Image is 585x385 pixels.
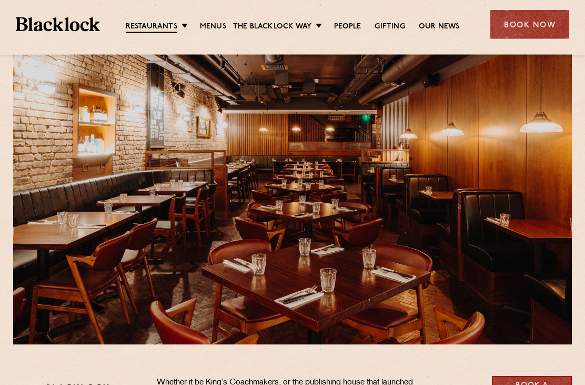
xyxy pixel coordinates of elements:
[490,10,569,39] div: Book Now
[126,22,177,33] a: Restaurants
[419,22,460,32] a: Our News
[16,17,100,32] img: BL_Textured_Logo-footer-cropped.svg
[233,22,311,32] a: The Blacklock Way
[375,22,405,32] a: Gifting
[334,22,361,32] a: People
[200,22,226,32] a: Menus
